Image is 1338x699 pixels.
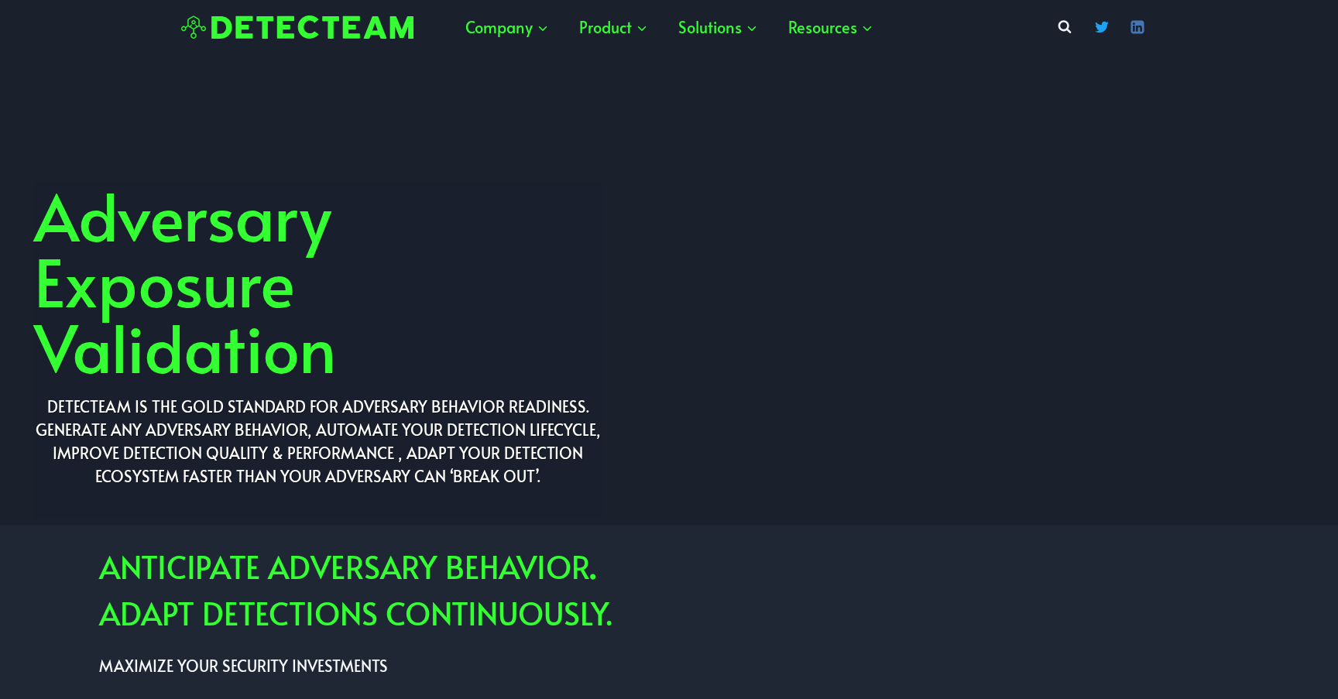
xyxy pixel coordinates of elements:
[450,4,888,50] nav: Primary Navigation
[1051,13,1079,41] button: View Search Form
[181,15,413,39] img: Detecteam
[465,13,548,41] span: Company
[590,545,595,588] strong: .
[1086,12,1117,43] a: Twitter
[773,4,888,50] a: Resources
[99,652,1338,680] p: MAXIMIZE YOUR SECURITY INVESTMENTS
[1122,12,1153,43] a: Linkedin
[450,4,564,50] a: Company
[564,4,663,50] a: Product
[99,543,1338,636] h2: ANTICIPATE ADVERSARY BEHAVIOR ADAPT DETECTIONS CONTINUOUSLY.
[579,13,647,41] span: Product
[34,395,602,488] h2: Detecteam IS THE GOLD STANDARD FOR ADVERSARY BEHAVIOR READINESS. GENERATE ANY Adversary BEHAVIOR,...
[34,182,602,379] h1: Adversary Exposure Validation
[788,13,873,41] span: Resources
[678,13,757,41] span: Solutions
[663,4,773,50] a: Solutions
